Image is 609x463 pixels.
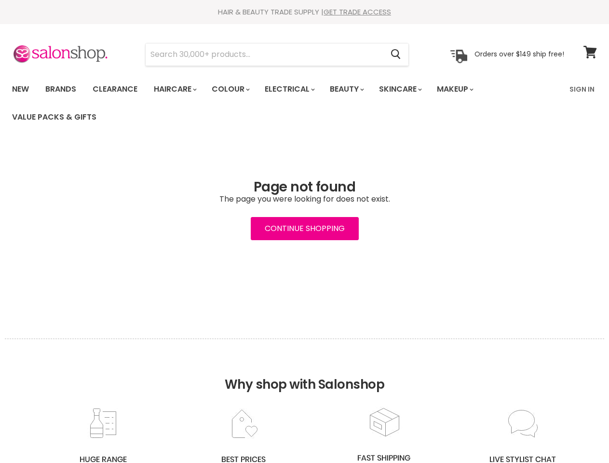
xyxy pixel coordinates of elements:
[145,43,409,66] form: Product
[85,79,145,99] a: Clearance
[564,79,600,99] a: Sign In
[146,43,383,66] input: Search
[474,50,564,58] p: Orders over $149 ship free!
[5,339,604,407] h2: Why shop with Salonshop
[251,217,359,240] a: Continue Shopping
[257,79,321,99] a: Electrical
[38,79,83,99] a: Brands
[383,43,408,66] button: Search
[5,75,564,131] ul: Main menu
[323,79,370,99] a: Beauty
[12,195,597,204] p: The page you were looking for does not exist.
[372,79,428,99] a: Skincare
[430,79,479,99] a: Makeup
[324,7,391,17] a: GET TRADE ACCESS
[5,79,36,99] a: New
[5,107,104,127] a: Value Packs & Gifts
[204,79,256,99] a: Colour
[147,79,203,99] a: Haircare
[12,179,597,195] h1: Page not found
